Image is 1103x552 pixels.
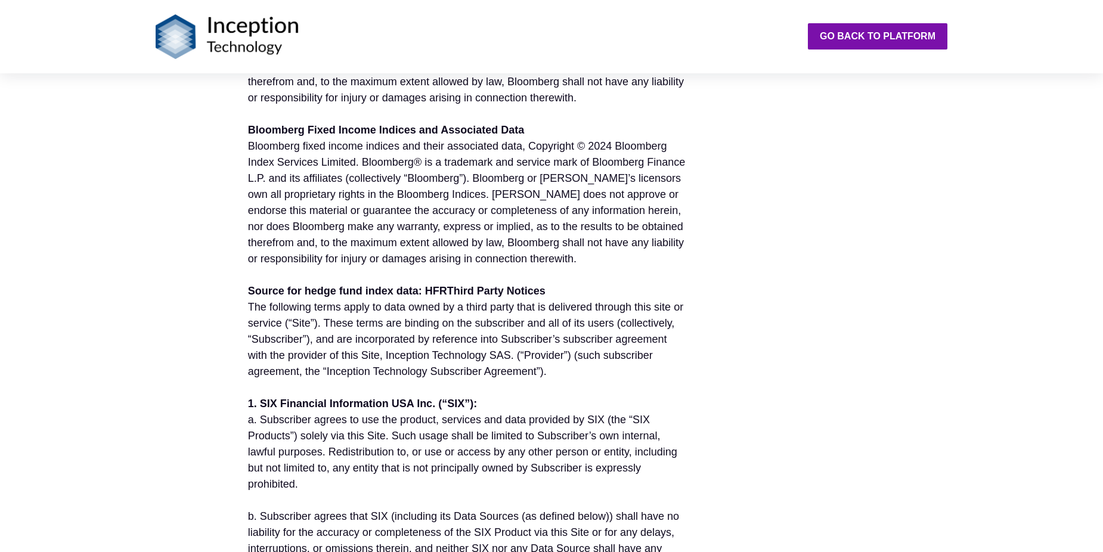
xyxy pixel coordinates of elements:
strong: Third Party Notices [447,285,546,297]
strong: Go back to platform [820,31,935,41]
strong: 1. SIX Financial Information USA Inc. (“SIX”): [248,398,477,410]
a: Go back to platform [808,23,947,49]
p: Bloomberg fixed income indices and their associated data, Copyright © 2024 Bloomberg Index Servic... [248,138,687,267]
p: The following terms apply to data owned by a third party that is delivered through this site or s... [248,299,687,380]
strong: Bloomberg Fixed Income Indices and Associated Data [248,124,524,136]
p: a. Subscriber agrees to use the product, services and data provided by SIX (the “SIX Products”) s... [248,412,687,492]
strong: Source for hedge fund index data: HFR [248,285,447,297]
img: Logo [156,14,299,59]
